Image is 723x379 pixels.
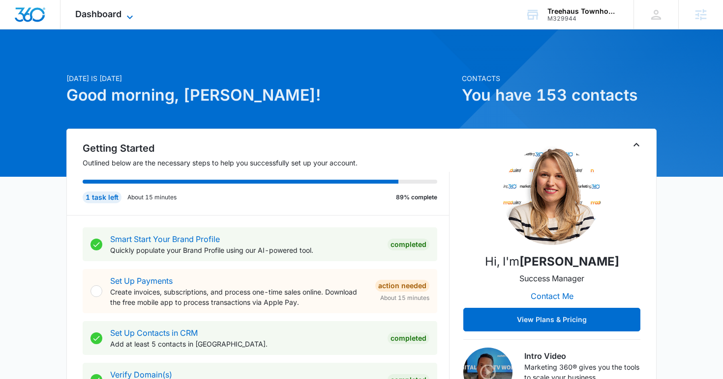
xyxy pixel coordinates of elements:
p: Add at least 5 contacts in [GEOGRAPHIC_DATA]. [110,339,380,349]
div: Action Needed [375,280,429,292]
p: Contacts [462,73,657,83]
p: 89% complete [396,193,437,202]
strong: [PERSON_NAME] [519,254,619,269]
h3: Intro Video [524,350,640,362]
a: Set Up Payments [110,276,173,286]
p: About 15 minutes [127,193,177,202]
span: Dashboard [75,9,121,19]
img: Sarah Gluchacki [503,147,601,245]
p: [DATE] is [DATE] [66,73,456,83]
a: Set Up Contacts in CRM [110,328,198,338]
h2: Getting Started [83,141,450,156]
button: Toggle Collapse [631,139,642,151]
div: account name [547,7,619,15]
p: Outlined below are the necessary steps to help you successfully set up your account. [83,158,450,168]
button: Contact Me [521,284,583,308]
div: Completed [388,332,429,344]
p: Quickly populate your Brand Profile using our AI-powered tool. [110,245,380,255]
a: Smart Start Your Brand Profile [110,234,220,244]
p: Create invoices, subscriptions, and process one-time sales online. Download the free mobile app t... [110,287,367,307]
div: Completed [388,239,429,250]
div: account id [547,15,619,22]
button: View Plans & Pricing [463,308,640,331]
h1: Good morning, [PERSON_NAME]! [66,83,456,107]
p: Success Manager [519,272,584,284]
h1: You have 153 contacts [462,83,657,107]
span: About 15 minutes [380,294,429,302]
p: Hi, I'm [485,253,619,271]
div: 1 task left [83,191,121,203]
